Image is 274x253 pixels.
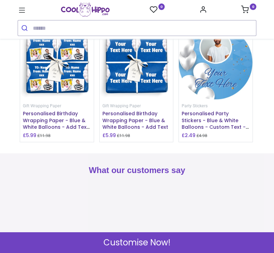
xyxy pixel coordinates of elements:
span: 2.49 [185,132,195,139]
a: Personalised Birthday Wrapping Paper - Blue & White Balloons - Add Text [102,110,168,130]
a: Personalised Birthday Wrapping Paper - Blue & White Balloons - Add Text & 2 Photo [23,110,90,137]
a: Account Info [199,8,207,13]
a: Gift Wrapping Paper [23,103,61,108]
sup: 0 [158,3,165,10]
h2: What our customers say [18,164,256,176]
small: £ [37,133,51,139]
h6: Personalised Birthday Wrapping Paper - Blue & White Balloons - Add Text & 2 Photo [23,110,91,131]
span: Customise Now! [103,237,171,249]
small: £ [197,133,207,139]
h6: £ [23,132,36,139]
h6: £ [182,132,195,139]
span: 11.98 [119,133,130,138]
h6: Personalised Party Stickers - Blue & White Balloons - Custom Text - 1 Photo [182,110,250,131]
span: 11.98 [40,133,51,138]
sup: 0 [250,3,256,10]
span: 5.99 [26,132,36,139]
a: Gift Wrapping Paper [102,103,141,108]
span: 5.99 [106,132,116,139]
button: Submit [18,20,33,36]
img: Personalised Party Stickers - Blue & White Balloons - Custom Text - 1 Photo [179,26,253,100]
h6: £ [102,132,116,139]
a: Party Stickers [182,103,208,108]
a: Logo of Cool Hippo [61,3,110,17]
a: 0 [150,6,165,14]
img: Personalised Birthday Wrapping Paper - Blue & White Balloons - Add Text [100,26,173,100]
h6: Personalised Birthday Wrapping Paper - Blue & White Balloons - Add Text [102,110,171,131]
a: Personalised Party Stickers - Blue & White Balloons - Custom Text - 1 Photo [182,110,249,137]
img: Personalised Birthday Wrapping Paper - Blue & White Balloons - Add Text & 2 Photo [20,26,94,100]
img: Cool Hippo [61,3,110,17]
a: 0 [241,8,256,13]
span: 4.98 [199,133,207,138]
small: £ [117,133,130,139]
